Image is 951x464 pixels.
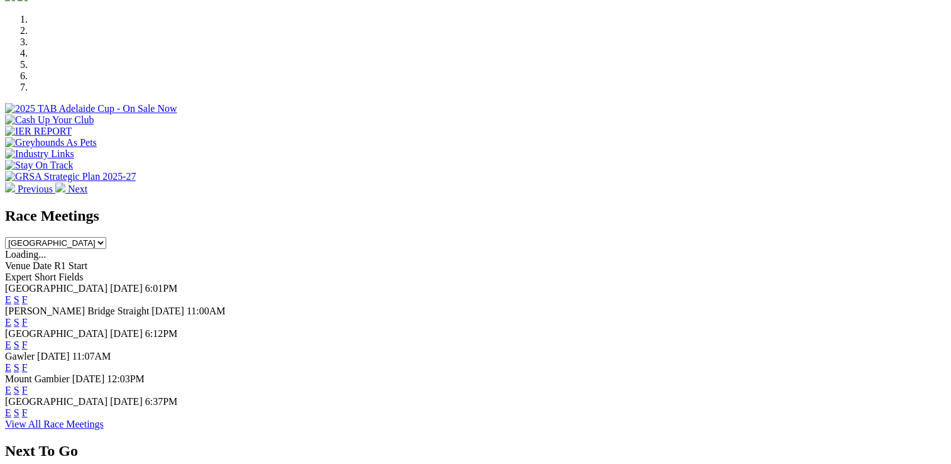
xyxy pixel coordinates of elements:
span: [DATE] [110,328,143,339]
a: F [22,340,28,350]
span: [DATE] [110,283,143,294]
img: GRSA Strategic Plan 2025-27 [5,171,136,182]
img: chevron-left-pager-white.svg [5,182,15,192]
span: Short [35,272,57,282]
a: E [5,340,11,350]
a: S [14,362,19,373]
a: E [5,362,11,373]
span: [GEOGRAPHIC_DATA] [5,396,107,407]
img: 2025 TAB Adelaide Cup - On Sale Now [5,103,177,114]
a: E [5,317,11,328]
span: 12:03PM [107,373,145,384]
span: 11:07AM [72,351,111,362]
a: F [22,317,28,328]
img: Cash Up Your Club [5,114,94,126]
img: IER REPORT [5,126,72,137]
span: [DATE] [110,396,143,407]
span: R1 Start [54,260,87,271]
img: Industry Links [5,148,74,160]
a: E [5,385,11,395]
a: E [5,294,11,305]
a: S [14,340,19,350]
span: [DATE] [72,373,105,384]
span: Venue [5,260,30,271]
span: Loading... [5,249,46,260]
a: F [22,362,28,373]
a: S [14,407,19,418]
a: View All Race Meetings [5,419,104,429]
h2: Race Meetings [5,207,946,224]
a: S [14,385,19,395]
a: F [22,385,28,395]
span: Fields [58,272,83,282]
img: Stay On Track [5,160,73,171]
a: Previous [5,184,55,194]
span: Date [33,260,52,271]
img: Greyhounds As Pets [5,137,97,148]
a: F [22,294,28,305]
span: Previous [18,184,53,194]
span: Expert [5,272,32,282]
span: 6:37PM [145,396,178,407]
span: [DATE] [151,306,184,316]
span: Next [68,184,87,194]
span: [GEOGRAPHIC_DATA] [5,328,107,339]
span: Mount Gambier [5,373,70,384]
a: E [5,407,11,418]
span: [PERSON_NAME] Bridge Straight [5,306,149,316]
a: Next [55,184,87,194]
h2: Next To Go [5,443,946,460]
span: Gawler [5,351,35,362]
span: [DATE] [37,351,70,362]
img: chevron-right-pager-white.svg [55,182,65,192]
a: S [14,317,19,328]
a: F [22,407,28,418]
span: 6:12PM [145,328,178,339]
span: 11:00AM [187,306,226,316]
a: S [14,294,19,305]
span: 6:01PM [145,283,178,294]
span: [GEOGRAPHIC_DATA] [5,283,107,294]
